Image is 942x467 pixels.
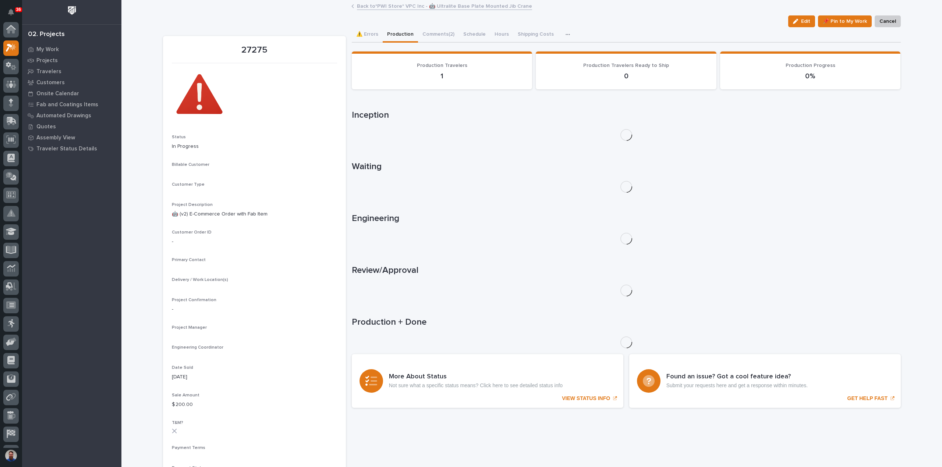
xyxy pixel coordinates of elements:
p: Automated Drawings [36,113,91,119]
h1: Production + Done [352,317,901,328]
p: 0 [545,72,708,81]
a: Fab and Coatings Items [22,99,121,110]
button: Production [383,27,418,43]
img: f_1x3ibihPfB2iJlXnNdxvjN1_naONoCu3H31g_u8nM [172,68,227,123]
p: - [172,306,337,313]
span: Engineering Coordinator [172,345,223,350]
h1: Inception [352,110,901,121]
a: VIEW STATUS INFO [352,354,623,408]
p: GET HELP FAST [847,395,888,402]
button: Shipping Costs [513,27,558,43]
a: Automated Drawings [22,110,121,121]
span: Project Manager [172,325,207,330]
span: Production Travelers Ready to Ship [583,63,669,68]
span: Billable Customer [172,163,209,167]
p: Traveler Status Details [36,146,97,152]
p: Quotes [36,124,56,130]
img: Workspace Logo [65,4,79,17]
div: Notifications36 [9,9,19,21]
h1: Engineering [352,213,901,224]
button: 📌 Pin to My Work [818,15,872,27]
span: Delivery / Work Location(s) [172,278,228,282]
p: Projects [36,57,58,64]
span: Customer Type [172,182,205,187]
span: Customer Order ID [172,230,212,235]
span: Sale Amount [172,393,199,398]
a: Assembly View [22,132,121,143]
a: Customers [22,77,121,88]
button: Edit [788,15,815,27]
h3: More About Status [389,373,563,381]
button: Cancel [875,15,901,27]
a: Projects [22,55,121,66]
p: 1 [361,72,524,81]
a: Onsite Calendar [22,88,121,99]
p: Travelers [36,68,61,75]
span: Production Travelers [417,63,467,68]
button: Hours [490,27,513,43]
a: Traveler Status Details [22,143,121,154]
span: Edit [801,18,810,25]
a: My Work [22,44,121,55]
span: Production Progress [786,63,835,68]
span: Status [172,135,186,139]
span: Cancel [879,17,896,26]
h3: Found an issue? Got a cool feature idea? [666,373,808,381]
p: Assembly View [36,135,75,141]
a: GET HELP FAST [629,354,901,408]
a: Quotes [22,121,121,132]
button: Schedule [459,27,490,43]
a: Back to*PWI Store* VPC Inc - 🤖 Ultralite Base Plate Mounted Jib Crane [357,1,532,10]
span: T&M? [172,421,183,425]
p: 0% [729,72,892,81]
p: [DATE] [172,373,337,381]
p: Onsite Calendar [36,90,79,97]
span: Payment Terms [172,446,205,450]
p: My Work [36,46,59,53]
span: 📌 Pin to My Work [823,17,867,26]
p: $ 200.00 [172,401,337,409]
p: 27275 [172,45,337,56]
span: Date Sold [172,366,193,370]
a: Travelers [22,66,121,77]
button: Comments (2) [418,27,459,43]
h1: Review/Approval [352,265,901,276]
div: 02. Projects [28,31,65,39]
p: Customers [36,79,65,86]
h1: Waiting [352,161,901,172]
button: Notifications [3,4,19,20]
p: Submit your requests here and get a response within minutes. [666,382,808,389]
p: In Progress [172,143,337,150]
p: Not sure what a specific status means? Click here to see detailed status info [389,382,563,389]
p: 36 [16,7,21,12]
p: Fab and Coatings Items [36,101,98,108]
p: VIEW STATUS INFO [562,395,610,402]
button: users-avatar [3,448,19,463]
p: - [172,238,337,246]
span: Project Confirmation [172,298,216,302]
span: Primary Contact [172,258,206,262]
button: ⚠️ Errors [352,27,383,43]
span: Project Description [172,203,213,207]
p: 🤖 (v2) E-Commerce Order with Fab Item [172,210,337,218]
